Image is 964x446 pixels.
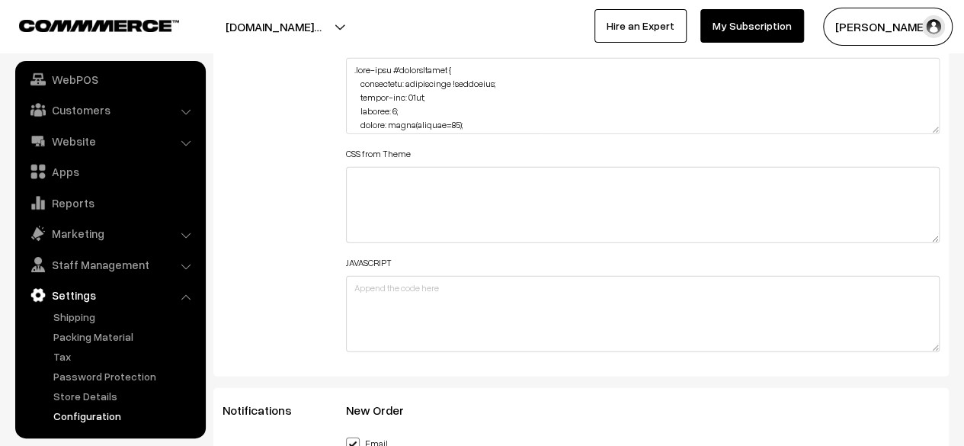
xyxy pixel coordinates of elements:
[50,408,200,424] a: Configuration
[50,368,200,384] a: Password Protection
[19,127,200,155] a: Website
[346,256,392,270] label: JAVASCRIPT
[50,329,200,345] a: Packing Material
[19,20,179,31] img: COMMMERCE
[19,15,152,34] a: COMMMERCE
[346,58,940,134] textarea: .lore-ipsu #dolorsItamet { consectetu: adipiscinge !seddoeius; tempor-inc: 01ut; laboree: 6; dolo...
[594,9,687,43] a: Hire an Expert
[19,66,200,93] a: WebPOS
[19,281,200,309] a: Settings
[50,309,200,325] a: Shipping
[346,147,411,161] label: CSS from Theme
[19,251,200,278] a: Staff Management
[19,158,200,185] a: Apps
[823,8,953,46] button: [PERSON_NAME]
[700,9,804,43] a: My Subscription
[19,96,200,124] a: Customers
[19,220,200,247] a: Marketing
[346,403,422,418] span: New Order
[223,403,310,418] span: Notifications
[50,348,200,364] a: Tax
[922,15,945,38] img: user
[19,189,200,217] a: Reports
[172,8,375,46] button: [DOMAIN_NAME]…
[50,388,200,404] a: Store Details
